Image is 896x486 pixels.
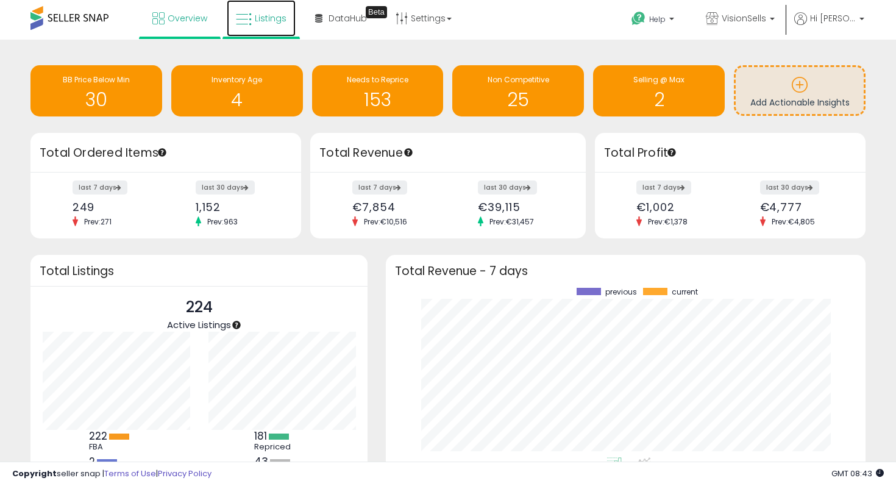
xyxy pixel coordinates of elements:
[831,468,884,479] span: 2025-08-18 08:43 GMT
[636,201,720,213] div: €1,002
[63,74,130,85] span: BB Price Below Min
[366,6,387,18] div: Tooltip anchor
[666,147,677,158] div: Tooltip anchor
[403,147,414,158] div: Tooltip anchor
[631,11,646,26] i: Get Help
[636,180,691,195] label: last 7 days
[196,201,280,213] div: 1,152
[104,468,156,479] a: Terms of Use
[750,96,850,109] span: Add Actionable Insights
[254,429,267,443] b: 181
[760,180,819,195] label: last 30 days
[458,90,578,110] h1: 25
[452,65,584,116] a: Non Competitive 25
[89,442,144,452] div: FBA
[255,12,286,24] span: Listings
[73,201,157,213] div: 249
[212,74,262,85] span: Inventory Age
[78,216,118,227] span: Prev: 271
[649,14,666,24] span: Help
[642,216,694,227] span: Prev: €1,378
[231,320,242,331] div: Tooltip anchor
[73,180,127,195] label: last 7 days
[329,12,367,24] span: DataHub
[158,468,212,479] a: Privacy Policy
[604,145,856,162] h3: Total Profit
[254,442,309,452] div: Repriced
[37,90,156,110] h1: 30
[157,147,168,158] div: Tooltip anchor
[760,201,844,213] div: €4,777
[201,216,244,227] span: Prev: 963
[254,454,268,469] b: 43
[12,468,212,480] div: seller snap | |
[40,266,358,276] h3: Total Listings
[171,65,303,116] a: Inventory Age 4
[766,216,821,227] span: Prev: €4,805
[352,180,407,195] label: last 7 days
[196,180,255,195] label: last 30 days
[89,454,95,469] b: 2
[478,201,564,213] div: €39,115
[483,216,540,227] span: Prev: €31,457
[358,216,413,227] span: Prev: €10,516
[672,288,698,296] span: current
[352,201,439,213] div: €7,854
[89,429,107,443] b: 222
[622,2,686,40] a: Help
[319,145,577,162] h3: Total Revenue
[599,90,719,110] h1: 2
[488,74,549,85] span: Non Competitive
[593,65,725,116] a: Selling @ Max 2
[312,65,444,116] a: Needs to Reprice 153
[167,296,231,319] p: 224
[722,12,766,24] span: VisionSells
[794,12,864,40] a: Hi [PERSON_NAME]
[177,90,297,110] h1: 4
[167,318,231,331] span: Active Listings
[168,12,207,24] span: Overview
[736,67,864,114] a: Add Actionable Insights
[40,145,292,162] h3: Total Ordered Items
[605,288,637,296] span: previous
[478,180,537,195] label: last 30 days
[30,65,162,116] a: BB Price Below Min 30
[810,12,856,24] span: Hi [PERSON_NAME]
[318,90,438,110] h1: 153
[395,266,856,276] h3: Total Revenue - 7 days
[633,74,684,85] span: Selling @ Max
[347,74,408,85] span: Needs to Reprice
[12,468,57,479] strong: Copyright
